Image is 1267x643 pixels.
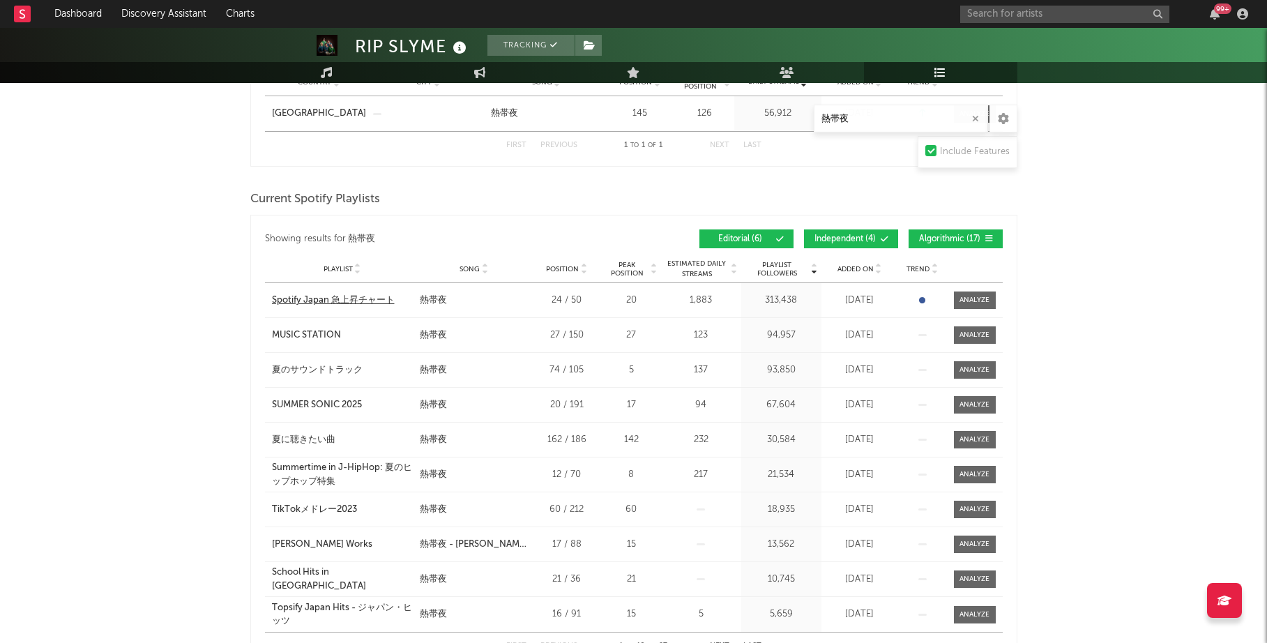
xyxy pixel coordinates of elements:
[743,142,761,149] button: Last
[605,294,658,308] div: 20
[324,265,353,273] span: Playlist
[909,229,1003,248] button: Algorithmic(17)
[605,538,658,552] div: 15
[605,503,658,517] div: 60
[272,107,366,121] a: [GEOGRAPHIC_DATA]
[609,107,672,121] div: 145
[420,398,447,412] div: 熱帯夜
[745,433,818,447] div: 30,584
[648,142,656,149] span: of
[813,235,877,243] span: Independent ( 4 )
[605,607,658,621] div: 15
[420,468,447,482] div: 熱帯夜
[491,107,518,121] div: 熱帯夜
[745,468,818,482] div: 21,534
[665,398,738,412] div: 94
[710,142,729,149] button: Next
[272,398,362,412] div: SUMMER SONIC 2025
[272,433,413,447] a: 夏に聴きたい曲
[536,538,598,552] div: 17 / 88
[605,137,682,154] div: 1 1 1
[272,433,335,447] div: 夏に聴きたい曲
[605,328,658,342] div: 27
[250,191,380,208] span: Current Spotify Playlists
[665,433,738,447] div: 232
[745,363,818,377] div: 93,850
[348,231,375,248] div: 熱帯夜
[745,294,818,308] div: 313,438
[804,229,898,248] button: Independent(4)
[738,107,818,121] div: 56,912
[491,107,602,121] a: 熱帯夜
[745,538,818,552] div: 13,562
[272,461,413,488] a: Summertime in J-HipHop: 夏のヒップホップ特集
[272,398,413,412] a: SUMMER SONIC 2025
[420,328,447,342] div: 熱帯夜
[825,607,895,621] div: [DATE]
[605,363,658,377] div: 5
[460,265,480,273] span: Song
[536,573,598,587] div: 21 / 36
[420,363,447,377] div: 熱帯夜
[272,328,413,342] a: MUSIC STATION
[825,433,895,447] div: [DATE]
[506,142,526,149] button: First
[814,105,988,133] input: Search Playlists/Charts
[825,573,895,587] div: [DATE]
[536,433,598,447] div: 162 / 186
[665,259,729,280] span: Estimated Daily Streams
[745,607,818,621] div: 5,659
[825,538,895,552] div: [DATE]
[265,229,634,248] div: Showing results for
[605,433,658,447] div: 142
[745,398,818,412] div: 67,604
[420,433,447,447] div: 熱帯夜
[272,601,413,628] a: Topsify Japan Hits - ジャパン・ヒッツ
[825,363,895,377] div: [DATE]
[355,35,470,58] div: RIP SLYME
[699,229,794,248] button: Editorial(6)
[272,538,372,552] div: [PERSON_NAME] Works
[487,35,575,56] button: Tracking
[420,607,447,621] div: 熱帯夜
[825,294,895,308] div: [DATE]
[272,363,413,377] a: 夏のサウンドトラック
[420,294,447,308] div: 熱帯夜
[745,261,810,278] span: Playlist Followers
[272,566,413,593] a: School Hits in [GEOGRAPHIC_DATA]
[605,398,658,412] div: 17
[665,363,738,377] div: 137
[630,142,639,149] span: to
[420,503,447,517] div: 熱帯夜
[825,468,895,482] div: [DATE]
[536,328,598,342] div: 27 / 150
[708,235,773,243] span: Editorial ( 6 )
[536,607,598,621] div: 16 / 91
[272,503,413,517] a: TikTokメドレー2023
[745,328,818,342] div: 94,957
[536,503,598,517] div: 60 / 212
[272,503,357,517] div: TikTokメドレー2023
[665,294,738,308] div: 1,883
[536,294,598,308] div: 24 / 50
[605,261,649,278] span: Peak Position
[1210,8,1220,20] button: 99+
[536,468,598,482] div: 12 / 70
[918,235,982,243] span: Algorithmic ( 17 )
[536,363,598,377] div: 74 / 105
[605,468,658,482] div: 8
[745,573,818,587] div: 10,745
[272,363,363,377] div: 夏のサウンドトラック
[825,398,895,412] div: [DATE]
[420,573,447,587] div: 熱帯夜
[540,142,577,149] button: Previous
[825,328,895,342] div: [DATE]
[960,6,1169,23] input: Search for artists
[678,107,731,121] div: 126
[837,265,874,273] span: Added On
[536,398,598,412] div: 20 / 191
